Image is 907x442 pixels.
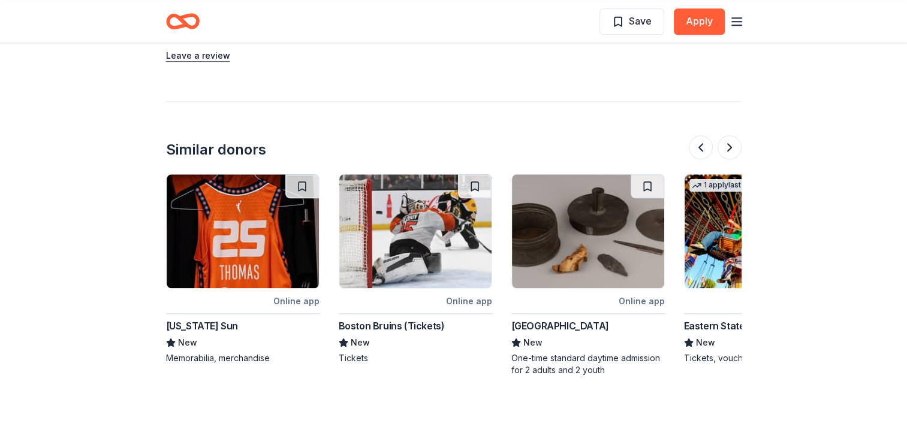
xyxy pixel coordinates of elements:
[351,335,370,350] span: New
[166,352,320,364] div: Memorabilia, merchandise
[674,8,725,35] button: Apply
[684,319,798,333] div: Eastern States Exposition
[619,293,665,308] div: Online app
[689,179,765,192] div: 1 apply last week
[178,335,197,350] span: New
[684,174,837,364] a: Image for Eastern States Exposition1 applylast weekOnline appEastern States ExpositionNewTickets,...
[523,335,543,350] span: New
[166,140,266,159] div: Similar donors
[339,319,445,333] div: Boston Bruins (Tickets)
[166,49,230,63] button: Leave a review
[166,7,200,35] a: Home
[684,352,837,364] div: Tickets, vouchers
[446,293,492,308] div: Online app
[511,174,665,376] a: Image for Old Sturbridge VillageOnline app[GEOGRAPHIC_DATA]NewOne-time standard daytime admission...
[166,319,238,333] div: [US_STATE] Sun
[629,13,652,29] span: Save
[339,174,492,364] a: Image for Boston Bruins (Tickets)Online appBoston Bruins (Tickets)NewTickets
[511,352,665,376] div: One-time standard daytime admission for 2 adults and 2 youth
[273,293,320,308] div: Online app
[512,174,664,288] img: Image for Old Sturbridge Village
[167,174,319,288] img: Image for Connecticut Sun
[685,174,837,288] img: Image for Eastern States Exposition
[339,174,492,288] img: Image for Boston Bruins (Tickets)
[696,335,715,350] span: New
[599,8,664,35] button: Save
[511,319,609,333] div: [GEOGRAPHIC_DATA]
[339,352,492,364] div: Tickets
[166,174,320,364] a: Image for Connecticut SunOnline app[US_STATE] SunNewMemorabilia, merchandise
